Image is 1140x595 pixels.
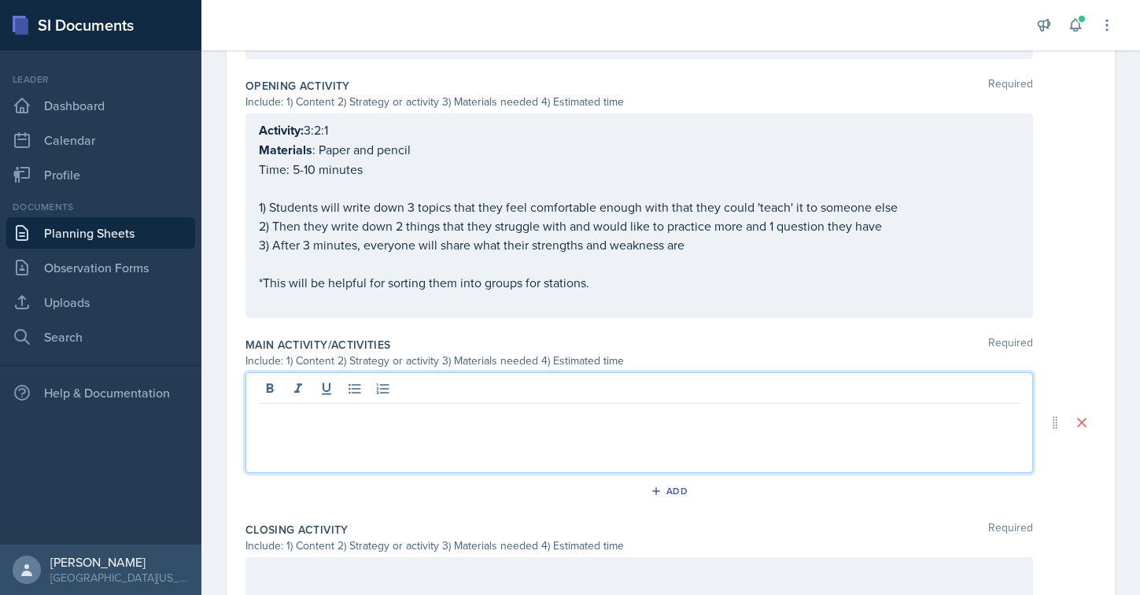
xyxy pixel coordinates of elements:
[988,337,1033,353] span: Required
[6,321,195,353] a: Search
[6,72,195,87] div: Leader
[259,141,312,159] strong: Materials
[6,217,195,249] a: Planning Sheets
[988,522,1033,538] span: Required
[6,377,195,408] div: Help & Documentation
[259,235,1020,254] p: 3) After 3 minutes, everyone will share what their strengths and weakness are
[245,353,1033,369] div: Include: 1) Content 2) Strategy or activity 3) Materials needed 4) Estimated time
[259,273,1020,292] p: *This will be helpful for sorting them into groups for stations.
[50,570,189,586] div: [GEOGRAPHIC_DATA][US_STATE] in [GEOGRAPHIC_DATA]
[259,198,1020,216] p: 1) Students will write down 3 topics that they feel comfortable enough with that they could 'teac...
[245,337,390,353] label: Main Activity/Activities
[645,479,696,503] button: Add
[245,522,349,538] label: Closing Activity
[245,78,350,94] label: Opening Activity
[6,286,195,318] a: Uploads
[259,216,1020,235] p: 2) Then they write down 2 things that they struggle with and would like to practice more and 1 qu...
[259,160,1020,179] p: Time: 5-10 minutes
[6,124,195,156] a: Calendar
[654,485,688,497] div: Add
[50,554,189,570] div: [PERSON_NAME]
[6,200,195,214] div: Documents
[6,90,195,121] a: Dashboard
[6,252,195,283] a: Observation Forms
[259,121,304,139] strong: Activity:
[988,78,1033,94] span: Required
[245,94,1033,110] div: Include: 1) Content 2) Strategy or activity 3) Materials needed 4) Estimated time
[245,538,1033,554] div: Include: 1) Content 2) Strategy or activity 3) Materials needed 4) Estimated time
[259,140,1020,160] p: : Paper and pencil
[6,159,195,190] a: Profile
[259,120,1020,140] p: 3:2:1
